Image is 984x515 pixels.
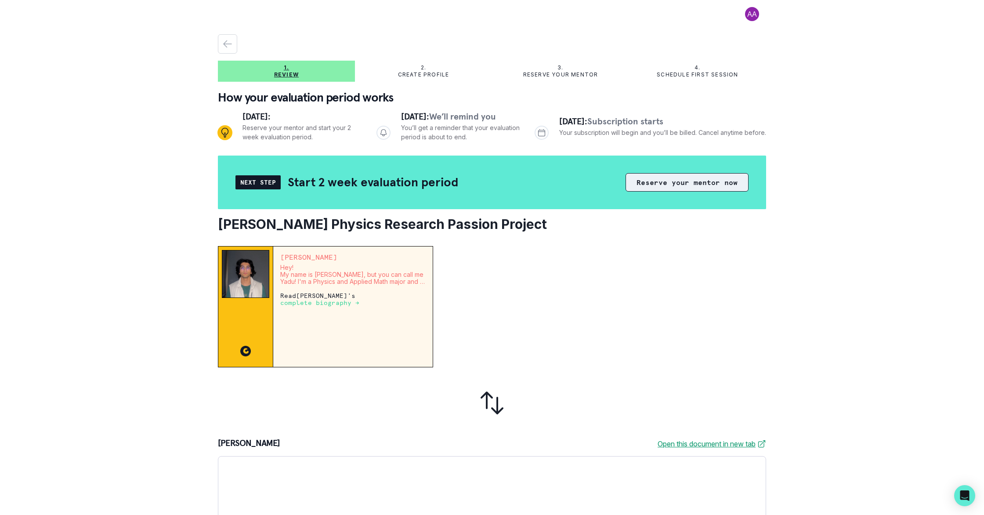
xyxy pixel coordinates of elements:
[235,175,281,189] div: Next Step
[401,123,521,141] p: You’ll get a reminder that your evaluation period is about to end.
[738,7,766,21] button: profile picture
[657,71,738,78] p: Schedule first session
[218,216,766,232] h2: [PERSON_NAME] Physics Research Passion Project
[218,89,766,106] p: How your evaluation period works
[954,485,975,506] div: Open Intercom Messenger
[523,71,598,78] p: Reserve your mentor
[559,116,587,127] span: [DATE]:
[218,439,280,449] p: [PERSON_NAME]
[557,64,563,71] p: 3.
[280,254,426,261] p: [PERSON_NAME]
[401,111,429,122] span: [DATE]:
[658,439,766,449] a: Open this document in new tab
[398,71,449,78] p: Create profile
[429,111,496,122] span: We’ll remind you
[695,64,700,71] p: 4.
[626,173,749,192] button: Reserve your mentor now
[242,123,362,141] p: Reserve your mentor and start your 2 week evaluation period.
[274,71,299,78] p: Review
[280,299,359,306] a: complete biography →
[284,64,289,71] p: 1.
[280,264,426,271] p: Hey!
[280,292,426,306] p: Read [PERSON_NAME] 's
[587,116,663,127] span: Subscription starts
[288,174,458,190] h2: Start 2 week evaluation period
[242,111,271,122] span: [DATE]:
[222,250,269,298] img: Mentor Image
[280,271,426,285] p: My name is [PERSON_NAME], but you can call me Yadu! I'm a Physics and Applied Math major and a ri...
[218,110,766,156] div: Progress
[240,346,251,356] img: CC image
[421,64,426,71] p: 2.
[559,128,766,137] p: Your subscription will begin and you’ll be billed. Cancel anytime before.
